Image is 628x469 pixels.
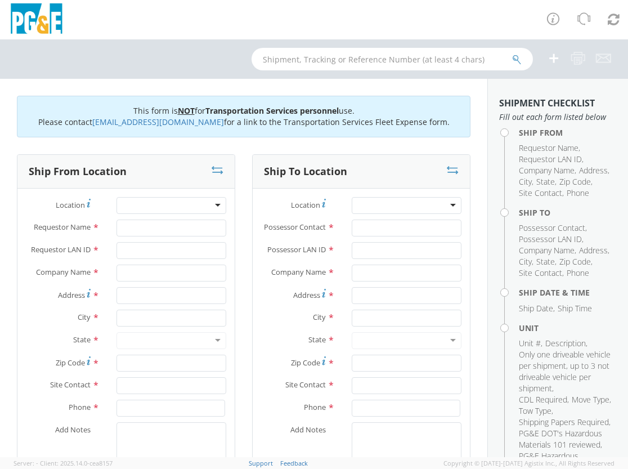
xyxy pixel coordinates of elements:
div: This form is for use. Please contact for a link to the Transportation Services Fleet Expense form. [17,96,470,137]
span: PG&E DOT's Hazardous Materials 101 reviewed [519,428,602,450]
span: Site Contact [50,379,91,390]
span: Client: 2025.14.0-cea8157 [40,459,113,467]
span: Server: - [14,459,38,467]
span: Ship Time [558,303,592,314]
li: , [519,405,553,417]
b: Transportation Services personnel [205,105,339,116]
li: , [519,338,542,349]
span: Zip Code [291,358,320,368]
img: pge-logo-06675f144f4cfa6a6814.png [8,3,65,37]
li: , [519,349,614,394]
span: Company Name [519,245,575,256]
span: Ship Date [519,303,553,314]
li: , [519,187,564,199]
span: Possessor Contact [519,222,585,233]
span: Possessor LAN ID [267,244,326,254]
span: Copyright © [DATE]-[DATE] Agistix Inc., All Rights Reserved [443,459,614,468]
span: Requestor Name [34,222,91,232]
span: Address [58,290,85,300]
li: , [536,256,557,267]
span: Site Contact [519,187,562,198]
span: Location [56,200,85,210]
li: , [559,176,593,187]
strong: Shipment Checklist [499,97,595,109]
li: , [519,303,555,314]
span: State [536,176,555,187]
a: Support [249,459,273,467]
span: Unit # [519,338,541,349]
span: State [536,256,555,267]
span: Possessor Contact [264,222,326,232]
span: Tow Type [519,405,551,416]
span: City [519,176,532,187]
span: Company Name [519,165,575,176]
li: , [519,222,587,234]
h3: Ship To Location [264,166,347,177]
span: Company Name [271,267,326,277]
span: Requestor LAN ID [519,154,582,164]
span: Requestor Name [519,142,578,153]
span: Phone [567,187,589,198]
h4: Unit [519,324,617,332]
span: Site Contact [519,267,562,278]
li: , [545,338,587,349]
li: , [519,267,564,279]
li: , [519,154,584,165]
span: Phone [567,267,589,278]
span: City [313,312,326,322]
input: Shipment, Tracking or Reference Number (at least 4 chars) [252,48,533,70]
span: CDL Required [519,394,567,405]
li: , [519,256,533,267]
a: Feedback [280,459,308,467]
li: , [519,417,611,428]
span: Zip Code [559,176,591,187]
li: , [519,142,580,154]
li: , [572,394,611,405]
u: NOT [178,105,195,116]
h3: Ship From Location [29,166,127,177]
span: Location [291,200,320,210]
span: Add Notes [55,425,91,435]
a: [EMAIL_ADDRESS][DOMAIN_NAME] [92,117,224,127]
li: , [519,245,576,256]
span: Site Contact [285,379,326,390]
h4: Ship Date & Time [519,288,617,297]
li: , [519,394,569,405]
span: Add Notes [290,425,326,435]
li: , [519,234,584,245]
span: Requestor LAN ID [31,244,91,254]
span: State [308,334,326,345]
span: State [73,334,91,345]
span: Address [579,245,608,256]
span: Fill out each form listed below [499,111,617,123]
span: City [78,312,91,322]
span: City [519,256,532,267]
span: Shipping Papers Required [519,417,609,427]
span: Company Name [36,267,91,277]
span: Only one driveable vehicle per shipment, up to 3 not driveable vehicle per shipment [519,349,611,394]
h4: Ship To [519,208,617,217]
li: , [519,428,614,450]
span: Possessor LAN ID [519,234,582,244]
span: Move Type [572,394,609,405]
li: , [519,165,576,176]
span: Address [293,290,320,300]
span: Zip Code [559,256,591,267]
li: , [579,245,609,256]
span: Phone [69,402,91,412]
li: , [536,176,557,187]
li: , [559,256,593,267]
li: , [519,176,533,187]
span: Phone [304,402,326,412]
span: Address [579,165,608,176]
li: , [579,165,609,176]
span: Zip Code [56,358,85,368]
h4: Ship From [519,128,617,137]
span: Description [545,338,586,349]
